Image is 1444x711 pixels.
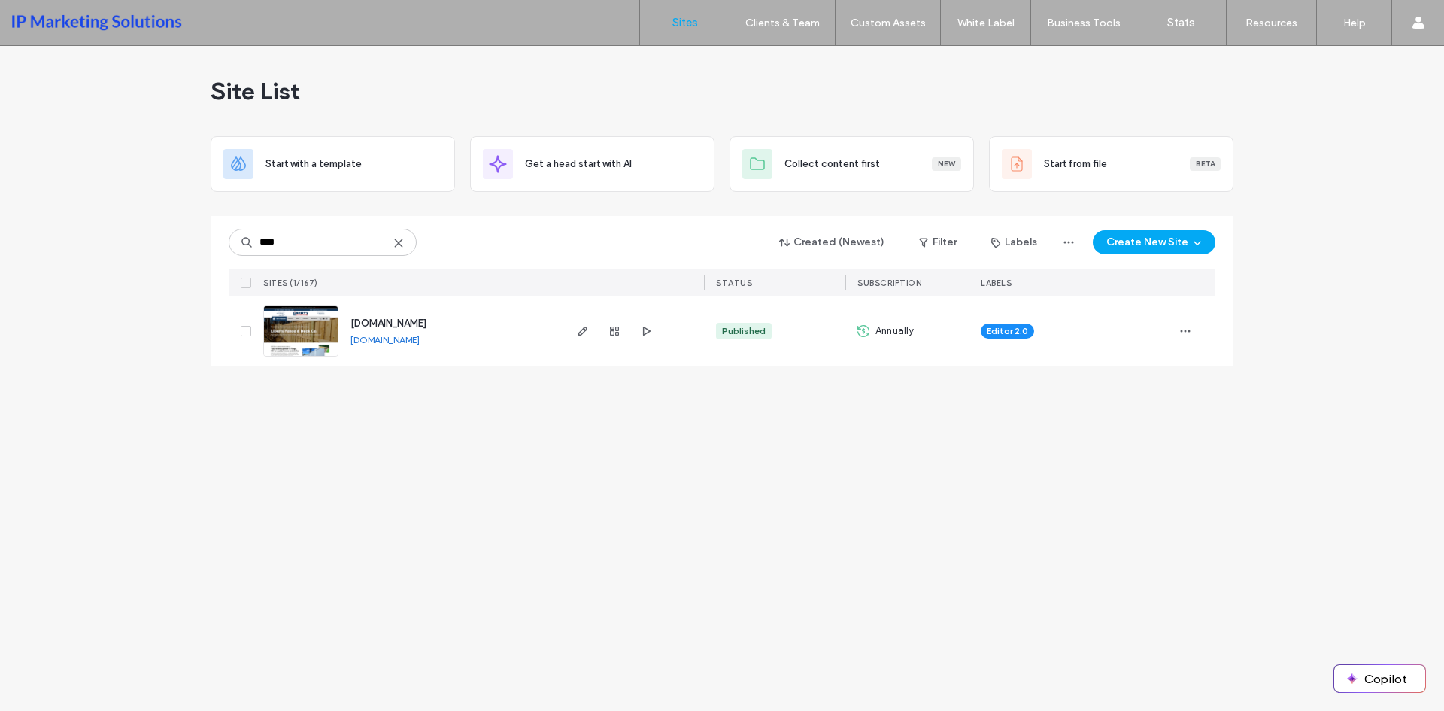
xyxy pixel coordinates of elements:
[263,278,318,288] span: SITES (1/167)
[989,136,1233,192] div: Start from fileBeta
[1167,16,1195,29] label: Stats
[932,157,961,171] div: New
[730,136,974,192] div: Collect content firstNew
[350,318,426,329] a: [DOMAIN_NAME]
[1047,17,1121,29] label: Business Tools
[1190,157,1221,171] div: Beta
[672,16,698,29] label: Sites
[470,136,714,192] div: Get a head start with AI
[525,156,632,172] span: Get a head start with AI
[1044,156,1107,172] span: Start from file
[981,278,1012,288] span: LABELS
[722,324,766,338] div: Published
[904,230,972,254] button: Filter
[211,136,455,192] div: Start with a template
[350,334,420,345] a: [DOMAIN_NAME]
[1334,665,1425,692] button: Copilot
[1343,17,1366,29] label: Help
[851,17,926,29] label: Custom Assets
[784,156,880,172] span: Collect content first
[211,76,300,106] span: Site List
[265,156,362,172] span: Start with a template
[766,230,898,254] button: Created (Newest)
[1245,17,1297,29] label: Resources
[957,17,1015,29] label: White Label
[987,324,1028,338] span: Editor 2.0
[875,324,915,339] span: Annually
[745,17,820,29] label: Clients & Team
[1093,230,1215,254] button: Create New Site
[716,278,752,288] span: STATUS
[857,278,921,288] span: SUBSCRIPTION
[978,230,1051,254] button: Labels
